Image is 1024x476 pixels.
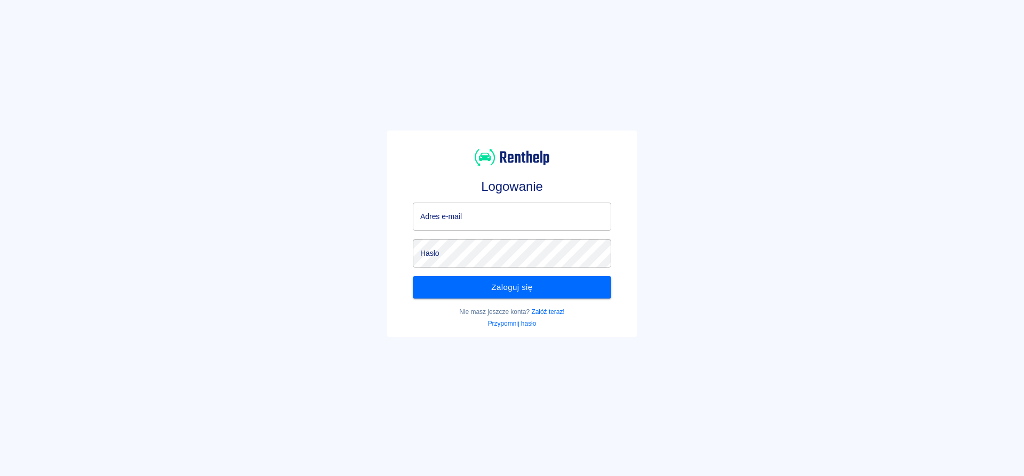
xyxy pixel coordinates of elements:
[488,320,537,327] a: Przypomnij hasło
[413,307,611,317] p: Nie masz jeszcze konta?
[531,308,564,316] a: Załóż teraz!
[475,148,549,167] img: Renthelp logo
[413,179,611,194] h3: Logowanie
[413,276,611,298] button: Zaloguj się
